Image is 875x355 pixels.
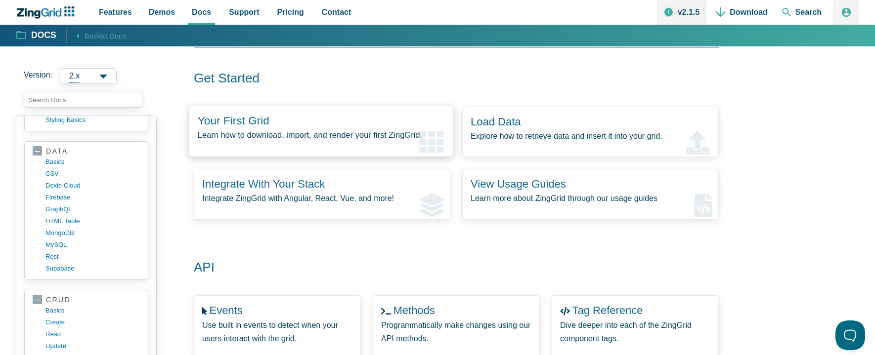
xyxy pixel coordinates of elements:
[182,70,707,87] h2: Get Started
[45,239,140,251] a: MySQL
[45,168,140,180] a: CSV
[381,318,531,345] p: Programmatically make changes using our API methods.
[45,227,140,239] a: MongoDB
[198,114,269,127] a: Your First Grid
[101,32,126,40] span: to Docs
[202,178,325,190] a: Integrate With Your Stack
[149,5,175,19] span: Demos
[45,192,140,203] a: firebase
[322,5,351,19] span: Contact
[471,116,521,128] a: Load Data
[45,114,140,126] a: styling basics
[45,180,140,192] a: dexie cloud
[45,305,140,316] a: basics
[471,129,710,143] p: Explore how to retrieve data and insert it into your grid.
[45,340,140,352] a: update
[24,68,52,84] span: Version:
[99,5,132,19] span: Features
[198,128,445,142] p: Learn how to download, import, and render your first ZingGrid.
[835,320,865,350] iframe: Toggle Customer Support
[24,92,142,108] input: search input
[33,147,140,156] a: data
[393,304,435,316] a: Methods
[229,5,259,19] span: Support
[45,263,140,275] a: supabase
[202,318,352,345] p: Use built in events to detect when your users interact with the grid.
[45,156,140,168] a: basics
[572,304,643,316] a: Tag Reference
[277,5,304,19] span: Pricing
[45,251,140,263] a: rest
[202,192,442,205] p: Integrate ZingGrid with Angular, React, Vue, and more!
[17,30,56,41] a: Docs
[66,29,126,42] a: Backto Docs
[16,6,80,19] a: ZingChart Logo. Click to return to the homepage
[471,192,710,205] p: Learn more about ZingGrid through our usage guides
[45,328,140,340] a: read
[45,316,140,328] a: create
[31,31,56,40] strong: Docs
[560,318,710,345] p: Dive deeper into each of the ZingGrid component tags.
[209,304,242,316] a: Events
[182,259,707,276] h2: API
[471,178,566,190] a: View Usage Guides
[85,30,126,42] span: Back
[33,295,140,305] a: crud
[45,203,140,215] a: GraphQL
[24,68,156,84] label: Versions
[192,5,211,19] span: Docs
[45,215,140,227] a: HTML table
